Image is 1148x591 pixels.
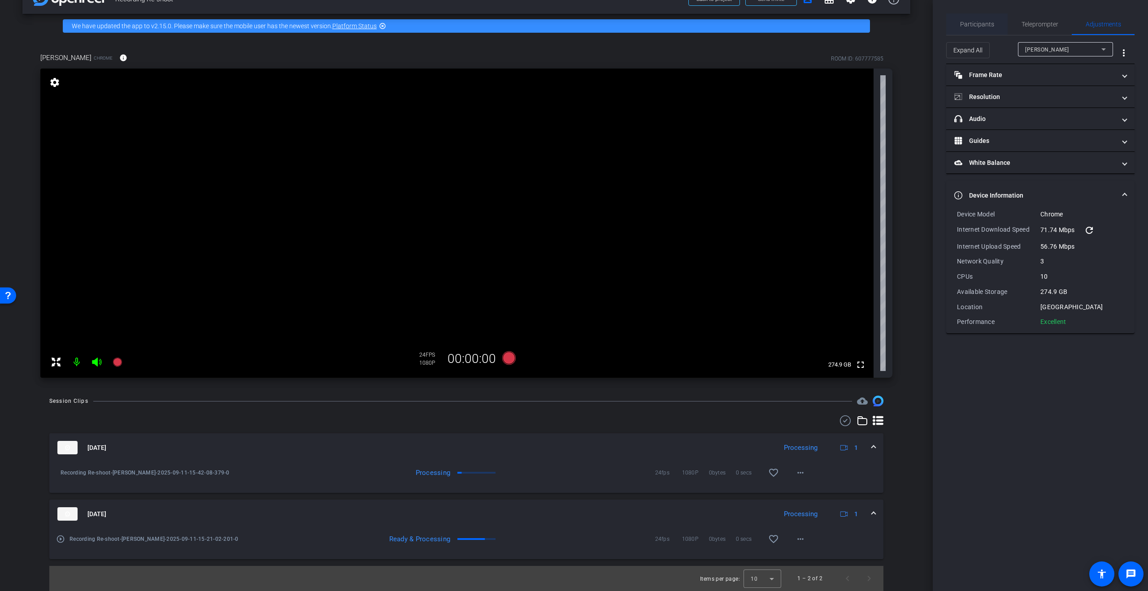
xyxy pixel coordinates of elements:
span: [DATE] [87,443,106,453]
span: 0bytes [709,535,736,544]
span: Destinations for your clips [857,396,868,406]
button: More Options for Adjustments Panel [1113,42,1135,64]
span: Chrome [94,55,113,61]
span: [PERSON_NAME] [40,53,91,63]
span: 1080P [682,535,709,544]
mat-icon: highlight_off [379,22,386,30]
mat-icon: info [119,54,127,62]
mat-icon: favorite_border [768,467,779,478]
div: Session Clips [49,397,88,406]
span: [PERSON_NAME] [1025,47,1069,53]
span: Participants [960,21,994,27]
span: 0 secs [736,468,763,477]
mat-expansion-panel-header: thumb-nail[DATE]Processing1 [49,433,883,462]
span: 24fps [655,468,682,477]
mat-panel-title: Audio [954,114,1116,124]
div: Available Storage [957,287,1040,296]
div: [GEOGRAPHIC_DATA] [1040,302,1124,311]
img: thumb-nail [57,507,78,521]
span: 0bytes [709,468,736,477]
mat-icon: settings [48,77,61,88]
mat-expansion-panel-header: Frame Rate [946,64,1135,86]
div: 56.76 Mbps [1040,242,1124,251]
span: Expand All [953,42,983,59]
div: Processing [779,443,822,453]
mat-icon: accessibility [1096,569,1107,579]
div: ROOM ID: 607777585 [831,55,883,63]
span: [DATE] [87,509,106,519]
div: Processing [359,468,455,477]
mat-expansion-panel-header: thumb-nail[DATE]Processing1 [49,500,883,528]
div: Internet Upload Speed [957,242,1040,251]
a: Platform Status [332,22,377,30]
div: Device Information [946,210,1135,333]
mat-panel-title: Guides [954,136,1116,146]
mat-icon: message [1126,569,1136,579]
mat-icon: more_vert [1118,47,1129,58]
span: 274.9 GB [825,359,854,370]
div: Items per page: [700,574,740,583]
mat-expansion-panel-header: Audio [946,108,1135,129]
span: Recording Re-shoot-[PERSON_NAME]-2025-09-11-15-21-02-201-0 [70,535,270,544]
span: 1 [854,509,858,519]
div: 3 [1040,257,1124,266]
mat-icon: cloud_upload [857,396,868,406]
div: Network Quality [957,257,1040,266]
div: Location [957,302,1040,311]
div: Device Model [957,210,1040,219]
div: Excellent [1040,317,1066,326]
span: Adjustments [1086,21,1121,27]
mat-icon: fullscreen [855,359,866,370]
div: 24 [419,351,442,358]
span: FPS [426,352,435,358]
img: Session clips [873,396,883,406]
div: thumb-nail[DATE]Processing1 [49,528,883,559]
mat-icon: more_horiz [795,534,806,544]
mat-icon: favorite_border [768,534,779,544]
mat-icon: more_horiz [795,467,806,478]
div: Performance [957,317,1040,326]
div: 1080P [419,359,442,367]
div: 71.74 Mbps [1040,225,1124,236]
span: Recording Re-shoot-[PERSON_NAME]-2025-09-11-15-42-08-379-0 [61,468,270,477]
mat-expansion-panel-header: White Balance [946,152,1135,173]
div: thumb-nail[DATE]Processing1 [49,462,883,493]
div: Ready & Processing [359,535,455,544]
button: Previous page [837,568,858,589]
img: thumb-nail [57,441,78,454]
button: Expand All [946,42,990,58]
div: 00:00:00 [442,351,502,367]
mat-expansion-panel-header: Resolution [946,86,1135,108]
mat-panel-title: Device Information [954,191,1116,200]
mat-icon: refresh [1084,225,1095,236]
span: Teleprompter [1022,21,1058,27]
span: 1 [854,443,858,453]
mat-expansion-panel-header: Guides [946,130,1135,151]
span: 0 secs [736,535,763,544]
mat-expansion-panel-header: Device Information [946,181,1135,210]
div: 274.9 GB [1040,287,1124,296]
div: Internet Download Speed [957,225,1040,236]
div: 1 – 2 of 2 [797,574,822,583]
span: 1080P [682,468,709,477]
span: 24fps [655,535,682,544]
div: CPUs [957,272,1040,281]
mat-panel-title: Frame Rate [954,70,1116,80]
div: Processing [779,509,822,519]
div: Chrome [1040,210,1124,219]
div: We have updated the app to v2.15.0. Please make sure the mobile user has the newest version. [63,19,870,33]
mat-panel-title: Resolution [954,92,1116,102]
button: Next page [858,568,880,589]
mat-icon: play_circle_outline [56,535,65,544]
div: 10 [1040,272,1124,281]
mat-panel-title: White Balance [954,158,1116,168]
